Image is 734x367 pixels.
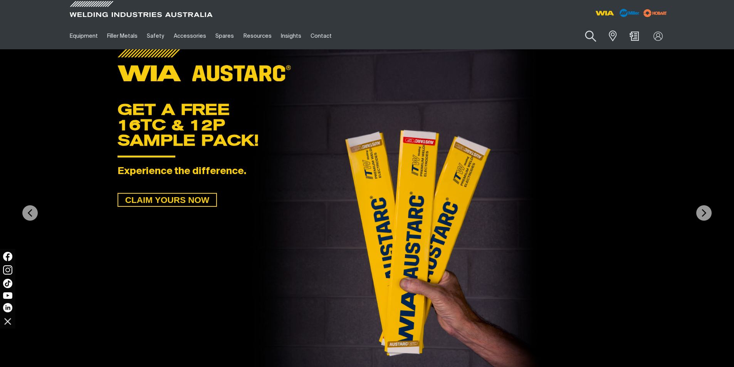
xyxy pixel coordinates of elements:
a: Shopping cart (0 product(s)) [628,32,640,41]
img: Instagram [3,265,12,275]
img: NextArrow [696,205,712,221]
a: Resources [239,23,276,49]
img: hide socials [1,315,14,328]
a: Insights [276,23,306,49]
a: Safety [142,23,169,49]
a: Accessories [169,23,211,49]
a: Spares [211,23,239,49]
img: YouTube [3,292,12,299]
a: Filler Metals [102,23,142,49]
a: Equipment [65,23,102,49]
img: LinkedIn [3,303,12,312]
a: Contact [306,23,336,49]
div: Experience the difference. [118,166,616,178]
button: Search products [575,25,606,47]
nav: Main [65,23,518,49]
img: TikTok [3,279,12,288]
img: Facebook [3,252,12,261]
img: PrevArrow [22,205,38,221]
img: miller [641,7,669,19]
input: Product name or item number... [568,27,604,45]
div: GET A FREE 16TC & 12P SAMPLE PACK! [118,102,616,148]
a: CLAIM YOURS NOW [118,193,217,207]
span: CLAIM YOURS NOW [118,193,216,207]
